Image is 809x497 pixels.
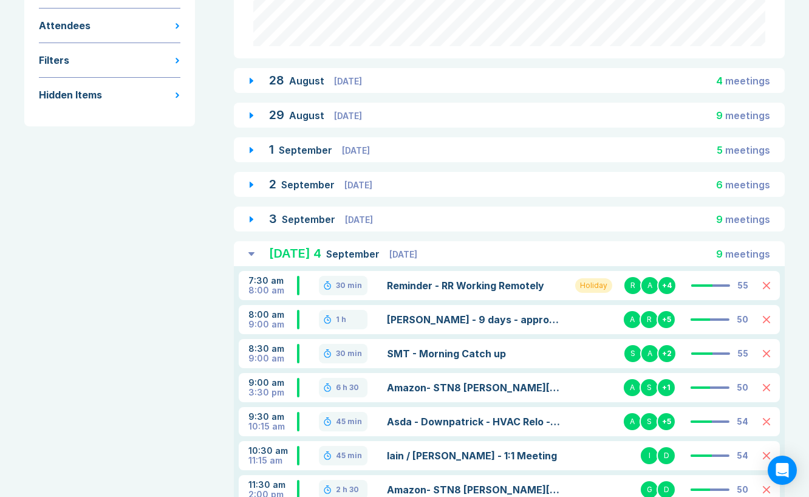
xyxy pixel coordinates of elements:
a: Asda - Downpatrick - HVAC Relo - Programme & Cost Review [387,414,561,429]
div: Open Intercom Messenger [768,456,797,485]
span: September [282,213,338,225]
div: 9:00 am [248,354,297,363]
div: D [657,446,676,465]
div: S [640,412,659,431]
div: 2 h 30 [336,485,359,495]
span: 28 [269,73,284,87]
div: 11:30 am [248,480,297,490]
a: SMT - Morning Catch up [387,346,561,361]
span: 29 [269,108,284,122]
button: Delete [763,452,770,459]
div: 55 [737,281,748,290]
div: A [623,412,642,431]
span: 3 [269,211,277,226]
span: [DATE] 4 [269,246,321,261]
a: Reminder - RR Working Remotely [387,278,561,293]
div: Filters [39,53,69,67]
span: 9 [716,109,723,122]
div: 9:00 am [248,320,297,329]
a: Amazon- STN8 [PERSON_NAME][GEOGRAPHIC_DATA] -RFP-Aerial Access platforms Design [387,380,561,395]
span: [DATE] [342,145,370,156]
div: A [623,310,642,329]
span: [DATE] [345,214,373,225]
div: 8:30 am [248,344,297,354]
div: 1 h [336,315,346,324]
button: Delete [763,486,770,493]
div: 30 min [336,349,362,358]
div: R [623,276,643,295]
div: 11:15 am [248,456,297,465]
div: 54 [737,451,748,461]
span: 5 [717,144,723,156]
div: Attendees [39,18,90,33]
div: 7:30 am [248,276,297,286]
span: meeting s [725,248,770,260]
div: S [640,378,659,397]
div: 55 [737,349,748,358]
div: S [623,344,643,363]
a: Amazon- STN8 [PERSON_NAME][GEOGRAPHIC_DATA] -RFP-Aerial Access platforms Design - Site Review [387,482,561,497]
span: September [281,179,337,191]
span: [DATE] [389,249,417,259]
div: Holiday [575,278,612,293]
div: 45 min [336,451,362,461]
div: + 1 [657,378,676,397]
span: meeting s [725,75,770,87]
span: 1 [269,142,274,157]
span: 2 [269,177,276,191]
div: 50 [737,383,748,392]
span: 6 [716,179,723,191]
div: 10:30 am [248,446,297,456]
div: I [640,446,659,465]
div: 50 [737,485,748,495]
div: Hidden Items [39,87,102,102]
div: 8:00 am [248,286,297,295]
span: 4 [716,75,723,87]
div: 9:30 am [248,412,297,422]
span: meeting s [725,179,770,191]
button: Delete [763,282,770,289]
div: 45 min [336,417,362,427]
div: 3:30 pm [248,388,297,397]
div: 8:00 am [248,310,297,320]
span: meeting s [725,144,770,156]
span: September [326,248,382,260]
span: 9 [716,248,723,260]
span: meeting s [725,213,770,225]
span: [DATE] [334,111,362,121]
div: A [623,378,642,397]
a: Iain / [PERSON_NAME] - 1:1 Meeting [387,448,561,463]
div: + 2 [657,344,677,363]
div: 30 min [336,281,362,290]
div: 9:00 am [248,378,297,388]
button: Delete [763,316,770,323]
div: + 5 [657,310,676,329]
span: August [289,109,327,122]
span: August [289,75,327,87]
div: R [640,310,659,329]
div: + 5 [657,412,676,431]
button: Delete [763,418,770,425]
a: [PERSON_NAME] - 9 days - approved AW - Noted IP [387,312,561,327]
span: September [279,144,335,156]
button: Delete [763,384,770,391]
span: [DATE] [344,180,372,190]
div: 50 [737,315,748,324]
div: 6 h 30 [336,383,359,392]
button: Delete [763,350,770,357]
div: 54 [737,417,748,427]
div: A [640,344,660,363]
div: + 4 [657,276,677,295]
span: [DATE] [334,76,362,86]
span: 9 [716,213,723,225]
div: A [640,276,660,295]
span: meeting s [725,109,770,122]
div: 10:15 am [248,422,297,431]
